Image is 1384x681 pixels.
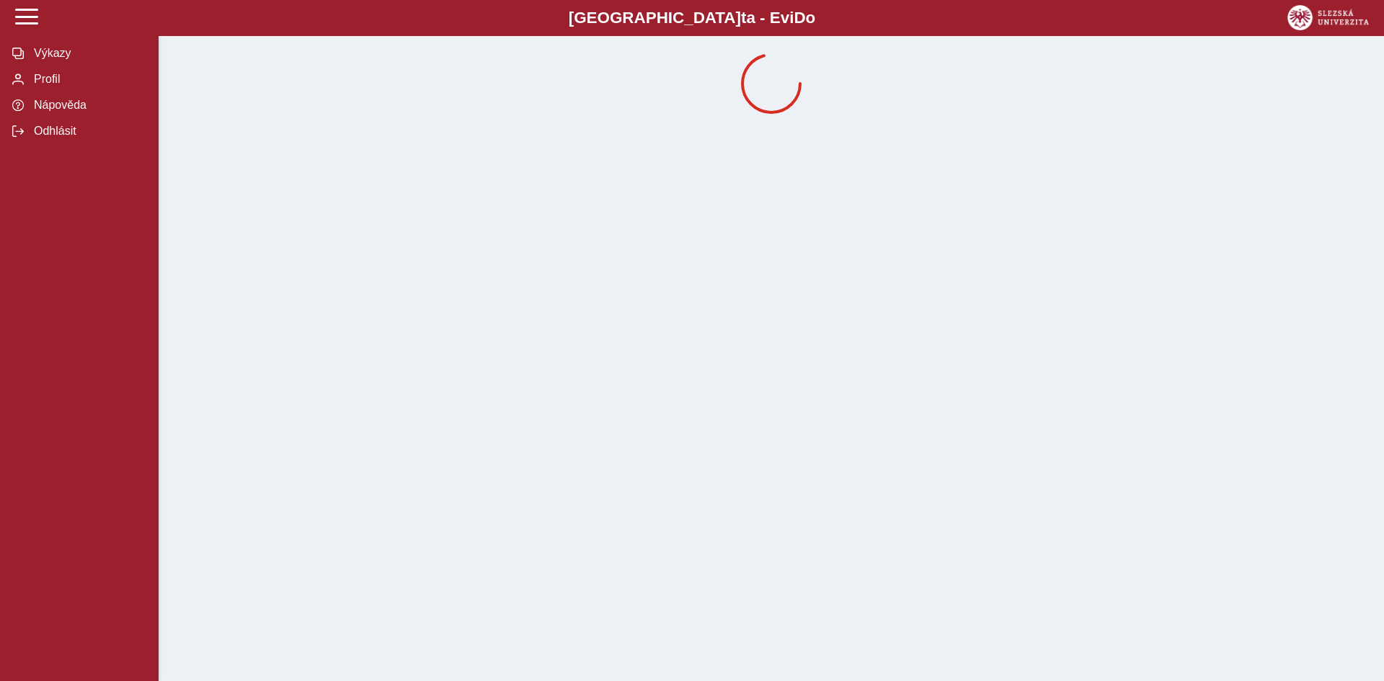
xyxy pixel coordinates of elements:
span: Výkazy [30,47,146,60]
span: D [794,9,805,27]
span: Nápověda [30,99,146,112]
span: Odhlásit [30,125,146,138]
span: t [741,9,746,27]
img: logo_web_su.png [1287,5,1369,30]
span: Profil [30,73,146,86]
b: [GEOGRAPHIC_DATA] a - Evi [43,9,1341,27]
span: o [806,9,816,27]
